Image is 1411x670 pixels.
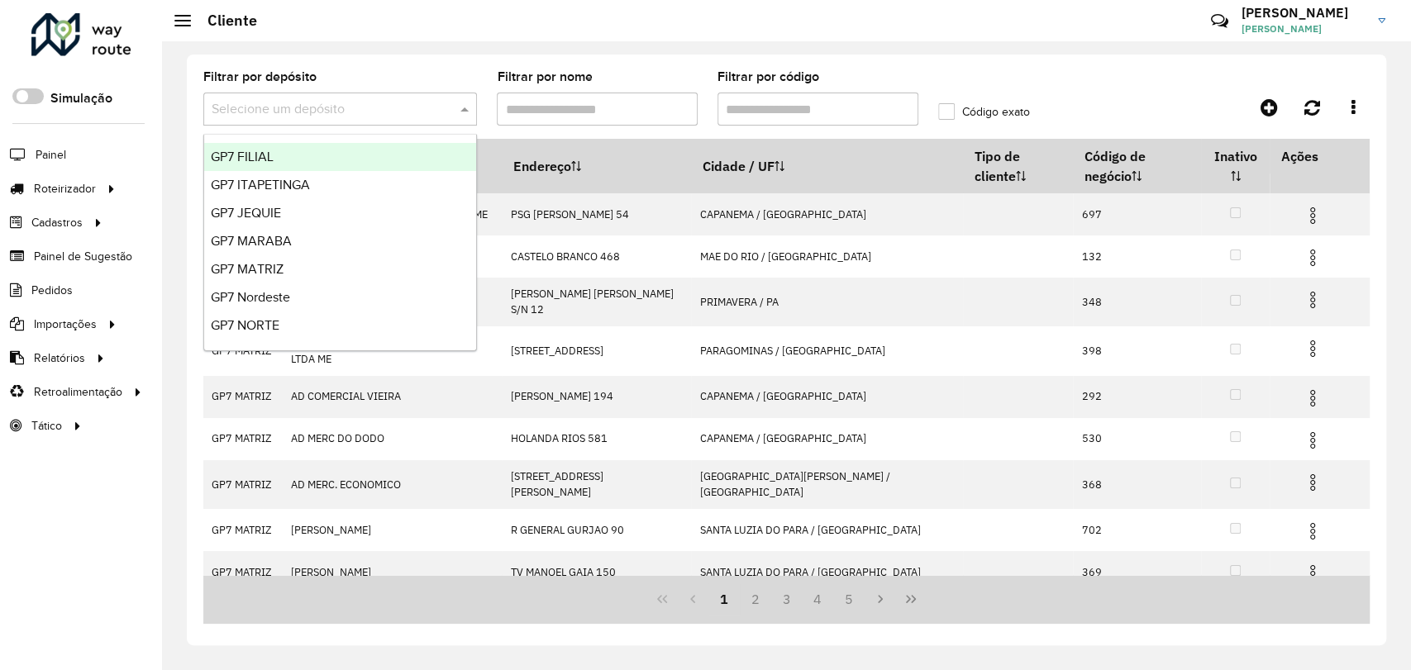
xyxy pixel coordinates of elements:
[34,180,96,197] span: Roteirizador
[203,134,477,351] ng-dropdown-panel: Options list
[283,551,503,593] td: [PERSON_NAME]
[203,460,283,509] td: GP7 MATRIZ
[211,262,284,276] span: GP7 MATRIZ
[211,318,279,332] span: GP7 NORTE
[1201,139,1270,193] th: Inativo
[771,583,803,615] button: 3
[34,383,122,401] span: Retroalimentação
[31,214,83,231] span: Cadastros
[691,460,963,509] td: [GEOGRAPHIC_DATA][PERSON_NAME] / [GEOGRAPHIC_DATA]
[31,417,62,435] span: Tático
[283,376,503,418] td: AD COMERCIAL VIEIRA
[502,509,691,551] td: R GENERAL GURJAO 90
[708,583,740,615] button: 1
[502,418,691,460] td: HOLANDA RIOS 581
[717,67,819,87] label: Filtrar por código
[203,376,283,418] td: GP7 MATRIZ
[1242,21,1366,36] span: [PERSON_NAME]
[203,67,317,87] label: Filtrar por depósito
[502,551,691,593] td: TV MANOEL GAIA 150
[502,139,691,193] th: Endereço
[833,583,865,615] button: 5
[31,282,73,299] span: Pedidos
[691,551,963,593] td: SANTA LUZIA DO PARA / [GEOGRAPHIC_DATA]
[1073,460,1201,509] td: 368
[1073,418,1201,460] td: 530
[203,418,283,460] td: GP7 MATRIZ
[50,88,112,108] label: Simulação
[691,139,963,193] th: Cidade / UF
[502,278,691,326] td: [PERSON_NAME] [PERSON_NAME] S/N 12
[1073,376,1201,418] td: 292
[865,583,896,615] button: Next Page
[691,509,963,551] td: SANTA LUZIA DO PARA / [GEOGRAPHIC_DATA]
[502,376,691,418] td: [PERSON_NAME] 194
[502,193,691,235] td: PSG [PERSON_NAME] 54
[283,418,503,460] td: AD MERC DO DODO
[691,278,963,326] td: PRIMAVERA / PA
[502,235,691,278] td: CASTELO BRANCO 468
[36,146,66,164] span: Painel
[211,290,290,304] span: GP7 Nordeste
[203,551,283,593] td: GP7 MATRIZ
[203,326,283,375] td: GP7 MATRIZ
[740,583,771,615] button: 2
[502,460,691,509] td: [STREET_ADDRESS][PERSON_NAME]
[691,326,963,375] td: PARAGOMINAS / [GEOGRAPHIC_DATA]
[203,509,283,551] td: GP7 MATRIZ
[691,376,963,418] td: CAPANEMA / [GEOGRAPHIC_DATA]
[1073,139,1201,193] th: Código de negócio
[963,139,1072,193] th: Tipo de cliente
[211,150,274,164] span: GP7 FILIAL
[502,326,691,375] td: [STREET_ADDRESS]
[34,349,85,367] span: Relatórios
[895,583,927,615] button: Last Page
[211,206,281,220] span: GP7 JEQUIE
[802,583,833,615] button: 4
[1073,509,1201,551] td: 702
[1073,326,1201,375] td: 398
[34,248,132,265] span: Painel de Sugestão
[938,103,1030,121] label: Código exato
[1073,193,1201,235] td: 697
[211,178,310,192] span: GP7 ITAPETINGA
[691,418,963,460] td: CAPANEMA / [GEOGRAPHIC_DATA]
[1202,3,1237,39] a: Contato Rápido
[1270,139,1369,173] th: Ações
[1242,5,1366,21] h3: [PERSON_NAME]
[283,509,503,551] td: [PERSON_NAME]
[691,193,963,235] td: CAPANEMA / [GEOGRAPHIC_DATA]
[497,67,592,87] label: Filtrar por nome
[691,235,963,278] td: MAE DO RIO / [GEOGRAPHIC_DATA]
[34,316,97,333] span: Importações
[283,460,503,509] td: AD MERC. ECONOMICO
[1073,235,1201,278] td: 132
[191,12,257,30] h2: Cliente
[1073,278,1201,326] td: 348
[1073,551,1201,593] td: 369
[211,234,292,248] span: GP7 MARABA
